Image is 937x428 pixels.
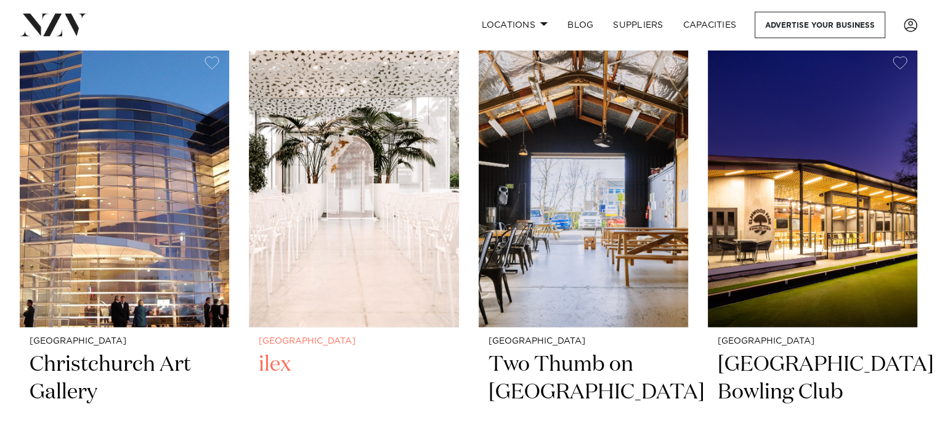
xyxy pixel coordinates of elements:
[558,12,603,38] a: BLOG
[603,12,673,38] a: SUPPLIERS
[30,337,219,346] small: [GEOGRAPHIC_DATA]
[673,12,747,38] a: Capacities
[755,12,885,38] a: Advertise your business
[259,337,448,346] small: [GEOGRAPHIC_DATA]
[489,337,678,346] small: [GEOGRAPHIC_DATA]
[20,14,87,36] img: nzv-logo.png
[471,12,558,38] a: Locations
[718,337,907,346] small: [GEOGRAPHIC_DATA]
[249,46,458,327] img: wedding ceremony at ilex cafe in christchurch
